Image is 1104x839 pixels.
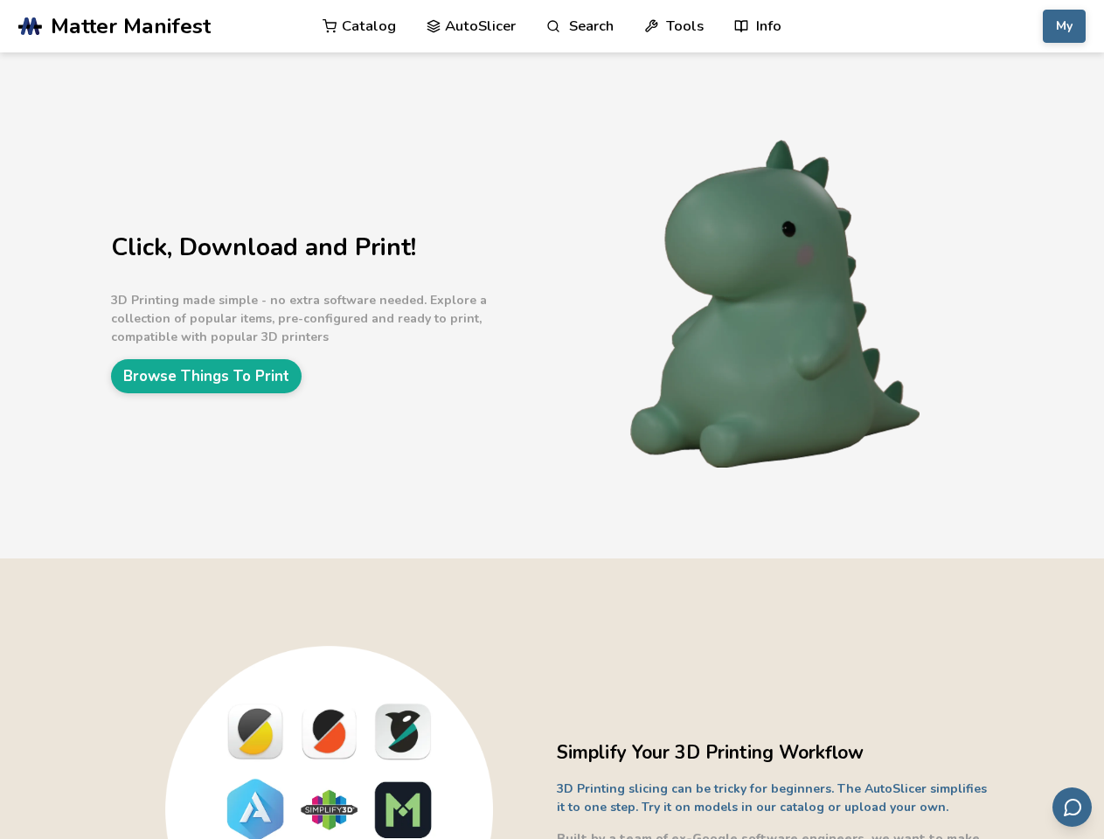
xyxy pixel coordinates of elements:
[111,359,302,393] a: Browse Things To Print
[111,291,548,346] p: 3D Printing made simple - no extra software needed. Explore a collection of popular items, pre-co...
[51,14,211,38] span: Matter Manifest
[557,780,994,816] p: 3D Printing slicing can be tricky for beginners. The AutoSlicer simplifies it to one step. Try it...
[111,234,548,261] h1: Click, Download and Print!
[1043,10,1086,43] button: My
[557,739,994,766] h2: Simplify Your 3D Printing Workflow
[1052,787,1092,827] button: Send feedback via email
